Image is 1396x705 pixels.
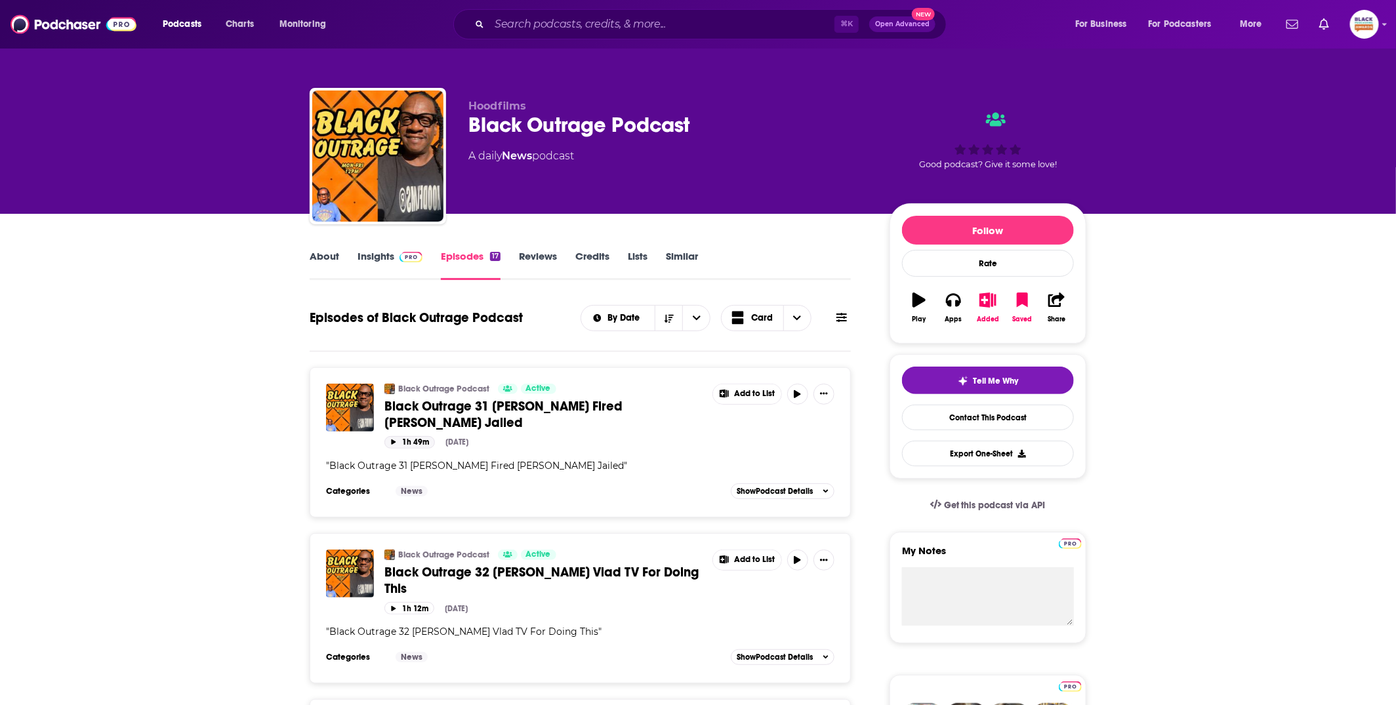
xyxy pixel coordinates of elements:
button: open menu [581,313,655,323]
button: Follow [902,216,1074,245]
a: Show notifications dropdown [1314,13,1334,35]
span: " " [326,460,627,472]
button: Show More Button [813,550,834,571]
input: Search podcasts, credits, & more... [489,14,834,35]
div: Good podcast? Give it some love! [890,100,1086,181]
button: Show More Button [713,550,781,570]
div: Added [977,315,999,323]
img: Podchaser - Follow, Share and Rate Podcasts [10,12,136,37]
button: tell me why sparkleTell Me Why [902,367,1074,394]
img: Podchaser Pro [1059,681,1082,692]
div: Saved [1012,315,1032,323]
a: Black Outrage 31 [PERSON_NAME] Fired [PERSON_NAME] Jailed [384,398,703,431]
button: Show More Button [713,384,781,404]
h2: Choose List sort [581,305,711,331]
a: InsightsPodchaser Pro [358,250,422,280]
a: Active [521,384,556,394]
button: Share [1040,284,1074,331]
span: More [1240,15,1262,33]
span: Hoodfilms [468,100,526,112]
img: Black Outrage 31 Shannon Sharpe Fired Gilbert Arenas Jailed [326,384,374,432]
a: Pro website [1059,536,1082,549]
span: Show Podcast Details [737,653,813,662]
img: Black Outrage Podcast [384,550,395,560]
span: Podcasts [163,15,201,33]
button: Added [971,284,1005,331]
button: open menu [1231,14,1279,35]
button: 1h 49m [384,436,435,449]
a: Black Outrage Podcast [398,550,489,560]
button: ShowPodcast Details [731,649,834,665]
div: [DATE] [445,604,468,613]
span: Open Advanced [875,21,930,28]
span: Good podcast? Give it some love! [919,159,1057,169]
div: Apps [945,315,962,323]
span: Add to List [734,389,775,399]
img: Podchaser Pro [400,252,422,262]
button: 1h 12m [384,602,434,614]
a: News [502,150,532,162]
a: Contact This Podcast [902,405,1074,430]
button: ShowPodcast Details [731,483,834,499]
span: Black Outrage 31 [PERSON_NAME] Fired [PERSON_NAME] Jailed [384,398,623,431]
div: Play [913,315,926,323]
h1: Episodes of Black Outrage Podcast [310,310,523,326]
button: open menu [270,14,343,35]
span: Add to List [734,555,775,565]
img: Black Outrage 32 Godfrey Destroys Vlad TV For Doing This [326,550,374,597]
button: Sort Direction [655,306,682,331]
img: Podchaser Pro [1059,538,1082,549]
img: tell me why sparkle [958,376,968,386]
img: Black Outrage Podcast [312,91,443,222]
a: Black Outrage Podcast [398,384,489,394]
div: A daily podcast [468,148,574,164]
button: Play [902,284,936,331]
button: open menu [154,14,218,35]
span: For Podcasters [1149,15,1212,33]
button: open menu [1140,14,1231,35]
h3: Categories [326,486,385,496]
span: Black Outrage 32 [PERSON_NAME] Vlad TV For Doing This [384,564,699,597]
span: New [912,8,935,20]
span: Charts [226,15,254,33]
a: Lists [628,250,647,280]
img: Black Outrage Podcast [384,384,395,394]
a: News [396,652,428,662]
span: Card [751,313,773,323]
a: Reviews [519,250,557,280]
button: open menu [682,306,710,331]
span: Active [526,382,551,395]
span: Monitoring [279,15,326,33]
button: Apps [936,284,970,331]
a: About [310,250,339,280]
h3: Categories [326,652,385,662]
button: Show More Button [813,384,834,405]
span: For Business [1075,15,1127,33]
button: open menu [1066,14,1143,35]
img: User Profile [1350,10,1379,39]
span: Black Outrage 31 [PERSON_NAME] Fired [PERSON_NAME] Jailed [329,460,624,472]
button: Open AdvancedNew [869,16,935,32]
a: News [396,486,428,496]
span: ⌘ K [834,16,859,33]
a: Credits [575,250,609,280]
span: By Date [607,313,644,323]
a: Episodes17 [441,250,501,280]
div: Rate [902,250,1074,277]
h2: Choose View [721,305,811,331]
span: Get this podcast via API [944,500,1046,511]
span: Logged in as blackpodcastingawards [1350,10,1379,39]
label: My Notes [902,544,1074,567]
a: Pro website [1059,679,1082,692]
span: Active [526,548,551,561]
a: Black Outrage 32 [PERSON_NAME] Vlad TV For Doing This [384,564,703,597]
button: Show profile menu [1350,10,1379,39]
span: Black Outrage 32 [PERSON_NAME] Vlad TV For Doing This [329,626,598,637]
a: Active [521,550,556,560]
